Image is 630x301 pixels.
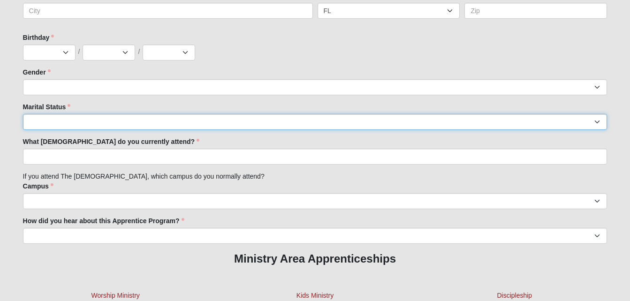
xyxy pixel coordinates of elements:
input: City [23,3,313,19]
a: Discipleship [497,292,532,299]
h3: Ministry Area Apprenticeships [23,252,607,266]
span: / [78,47,80,57]
a: Kids Ministry [296,292,334,299]
label: Gender [23,68,51,77]
label: How did you hear about this Apprentice Program? [23,216,184,226]
a: Worship Ministry [91,292,140,299]
label: Birthday [23,33,54,42]
input: Zip [464,3,607,19]
label: Marital Status [23,102,71,112]
label: What [DEMOGRAPHIC_DATA] do you currently attend? [23,137,200,146]
label: Campus [23,181,53,191]
span: / [138,47,140,57]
